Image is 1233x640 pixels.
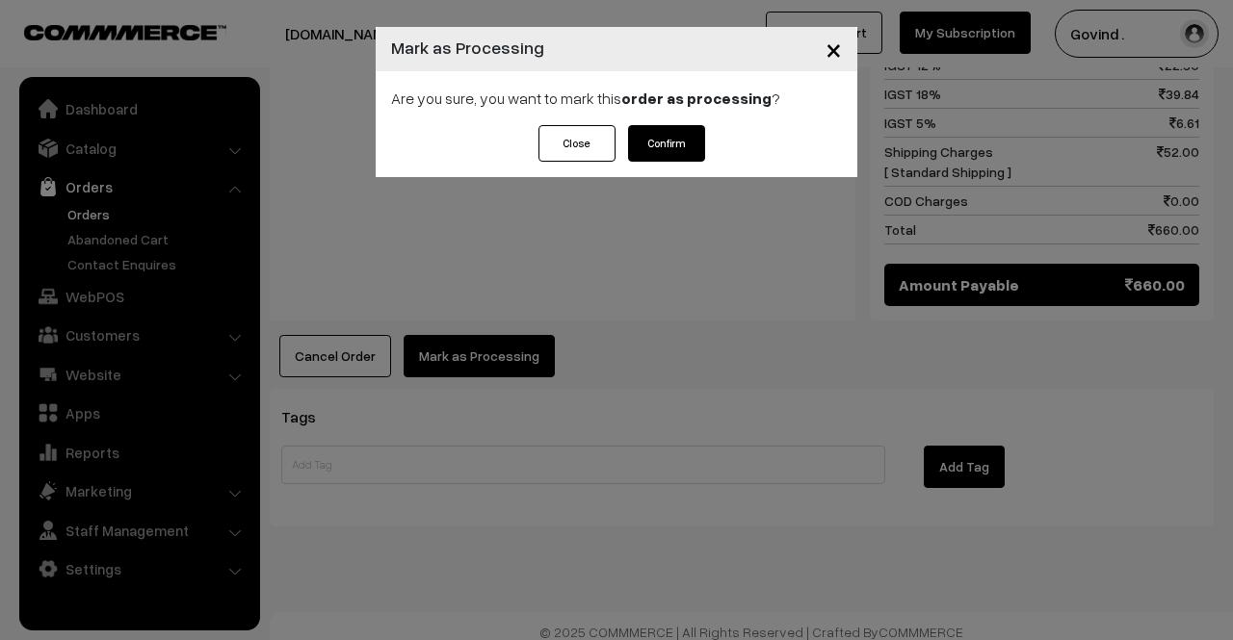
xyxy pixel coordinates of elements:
button: Confirm [628,125,705,162]
button: Close [810,19,857,79]
strong: order as processing [621,89,772,108]
span: × [826,31,842,66]
h4: Mark as Processing [391,35,544,61]
div: Are you sure, you want to mark this ? [376,71,857,125]
button: Close [538,125,616,162]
